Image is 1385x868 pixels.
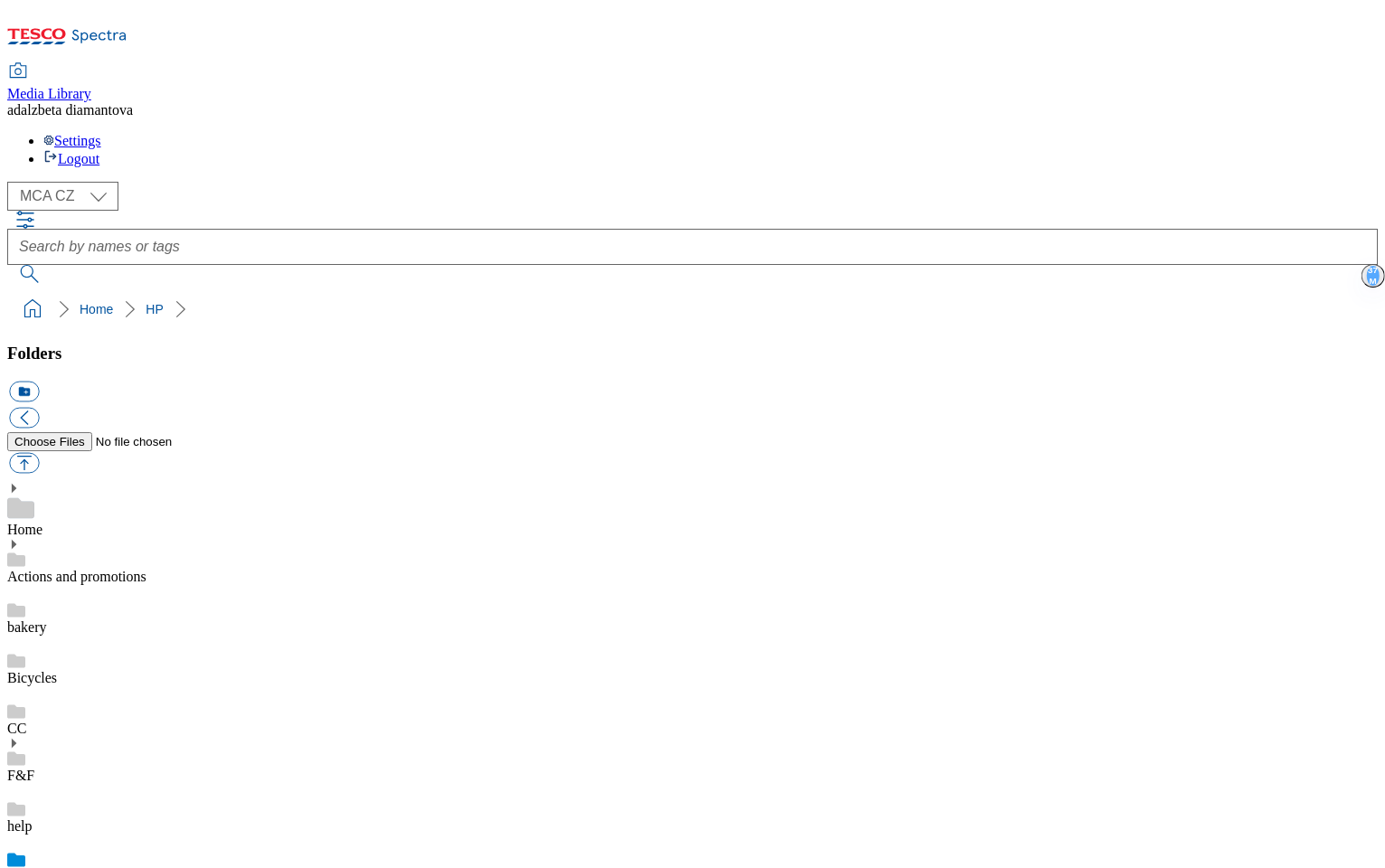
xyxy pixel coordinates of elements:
[18,295,47,324] a: home
[7,344,1378,363] h3: Folders
[80,302,113,316] a: Home
[21,102,133,118] span: alzbeta diamantova
[7,229,1378,265] input: Search by names or tags
[7,670,57,685] a: Bicycles
[7,102,21,118] span: ad
[7,64,91,102] a: Media Library
[7,522,42,537] a: Home
[43,151,99,166] a: Logout
[43,133,101,148] a: Settings
[7,86,91,101] span: Media Library
[7,292,1378,326] nav: breadcrumb
[7,569,146,584] a: Actions and promotions
[7,619,47,635] a: bakery
[7,768,34,783] a: F&F
[7,721,26,736] a: CC
[7,818,33,834] a: help
[146,302,163,316] a: HP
